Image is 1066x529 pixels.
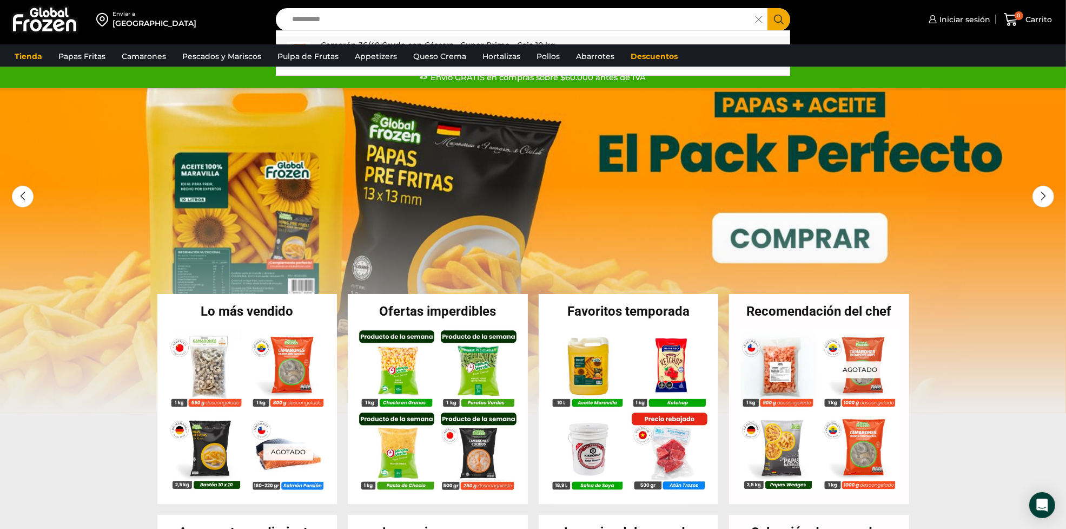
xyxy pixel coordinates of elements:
p: Agotado [835,361,885,378]
button: Search button [767,8,790,31]
a: Queso Crema [408,46,472,67]
span: Carrito [1023,14,1052,25]
a: Pescados y Mariscos [177,46,267,67]
a: 0 Carrito [1001,7,1055,32]
a: Descuentos [625,46,683,67]
a: Hortalizas [477,46,526,67]
span: 0 [1015,11,1023,20]
p: Agotado [263,444,313,461]
div: Enviar a [112,10,196,18]
a: Tienda [9,46,48,67]
a: Appetizers [349,46,402,67]
h2: Recomendación del chef [729,305,909,318]
div: Previous slide [12,186,34,207]
div: Open Intercom Messenger [1029,492,1055,518]
h2: Favoritos temporada [539,305,719,318]
h2: Lo más vendido [157,305,337,318]
h2: Ofertas imperdibles [348,305,528,318]
img: address-field-icon.svg [96,10,112,29]
a: Pollos [531,46,565,67]
span: Iniciar sesión [937,14,990,25]
a: Papas Fritas [53,46,111,67]
a: Pulpa de Frutas [272,46,344,67]
a: Camarón 36/40 Crudo con Cáscara - Super Prime - Caja 10 kg $9.460 [276,36,790,70]
a: Camarones [116,46,171,67]
a: Abarrotes [571,46,620,67]
p: Camarón 36/40 Crudo con Cáscara - Super Prime - Caja 10 kg [321,39,555,51]
a: Iniciar sesión [926,9,990,30]
div: [GEOGRAPHIC_DATA] [112,18,196,29]
div: Next slide [1032,186,1054,207]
